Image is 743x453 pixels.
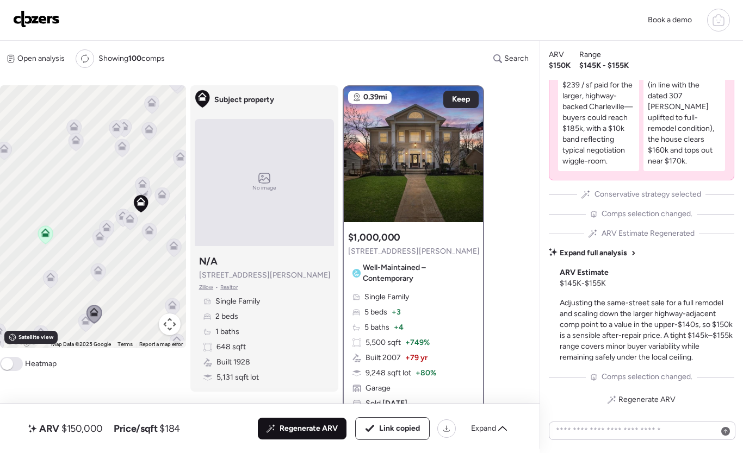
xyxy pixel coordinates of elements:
h3: $1,000,000 [348,231,400,244]
span: + 3 [392,307,401,318]
span: • [215,283,218,292]
p: If buyers discount the 648 sf size more heavily and [PERSON_NAME] strictly to $235 / sf (in line ... [648,26,721,167]
span: Built 2007 [366,353,401,363]
a: Report a map error [139,341,183,347]
span: Single Family [364,292,409,303]
span: Keep [452,94,470,105]
span: ARV Estimate Regenerated [602,228,695,239]
span: Price/sqft [114,422,157,435]
span: Zillow [199,283,214,292]
span: Built 1928 [216,357,250,368]
span: $184 [159,422,180,435]
span: Range [579,49,601,60]
span: 5 baths [364,322,389,333]
span: Conservative strategy selected [595,189,701,200]
span: Subject property [214,95,274,105]
span: Expand [471,423,496,434]
span: Expand full analysis [560,248,627,259]
span: Open analysis [17,53,65,64]
span: $150,000 [61,422,103,435]
span: Satellite view [18,333,53,342]
span: 0.39mi [363,92,387,103]
span: Regenerate ARV [618,394,676,405]
button: Map camera controls [159,313,181,335]
span: Book a demo [648,15,692,24]
span: [STREET_ADDRESS][PERSON_NAME] [199,270,331,281]
span: + 4 [394,322,404,333]
span: + 80% [416,368,436,379]
h3: N/A [199,255,218,268]
span: Showing comps [98,53,165,64]
span: Sold [366,398,407,409]
a: Open this area in Google Maps (opens a new window) [3,334,39,348]
span: Well-Maintained – Contemporary [363,262,475,284]
span: Map Data ©2025 Google [51,341,111,347]
span: Search [504,53,529,64]
span: 5,500 sqft [366,337,401,348]
a: Terms [117,341,133,347]
span: Single Family [215,296,260,307]
span: ARV Estimate [560,267,609,278]
p: If the market values the wooded rear outlook and turnkey finishes at a full $255 / sf—still under... [562,26,635,167]
span: 1 baths [215,326,239,337]
span: Comps selection changed. [602,372,692,382]
span: 5,131 sqft lot [216,372,259,383]
span: ARV [549,49,564,60]
span: Realtor [220,283,238,292]
span: [DATE] [381,399,407,408]
span: + 79 yr [405,353,428,363]
span: Link copied [379,423,420,434]
img: Google [3,334,39,348]
span: $145K - $155K [560,278,606,289]
span: Heatmap [25,358,57,369]
span: Regenerate ARV [280,423,338,434]
span: Adjusting the same-street sale for a full remodel and scaling down the larger highway-adjacent co... [560,298,733,362]
span: + 749% [405,337,430,348]
span: [STREET_ADDRESS][PERSON_NAME] [348,246,480,257]
span: 9,248 sqft lot [366,368,411,379]
span: $145K - $155K [579,60,629,71]
span: No image [252,184,276,192]
img: Logo [13,10,60,28]
span: 648 sqft [216,342,246,353]
span: 2 beds [215,311,238,322]
span: Comps selection changed. [602,209,692,219]
span: $150K [549,60,571,71]
span: 5 beds [364,307,387,318]
span: ARV [39,422,59,435]
span: 100 [128,54,141,63]
span: Garage [366,383,391,394]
